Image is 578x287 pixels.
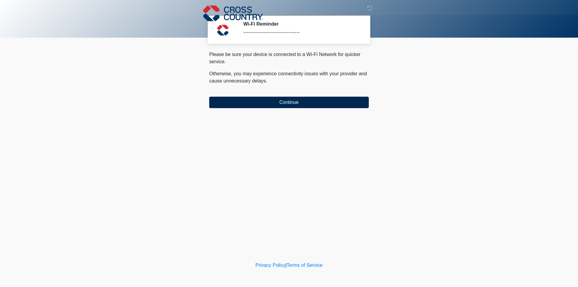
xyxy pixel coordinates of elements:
[209,97,369,108] button: Continue
[266,78,267,83] span: .
[285,263,287,268] a: |
[256,263,286,268] a: Privacy Policy
[209,51,369,65] p: Please be sure your device is connected to a Wi-Fi Network for quicker service.
[214,21,232,39] img: Agent Avatar
[203,5,263,22] img: Cross Country Logo
[243,29,360,36] div: ~~~~~~~~~~~~~~~~~~~~
[287,263,322,268] a: Terms of Service
[209,70,369,85] p: Otherwise, you may experience connectivity issues with your provider and cause unnecessary delays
